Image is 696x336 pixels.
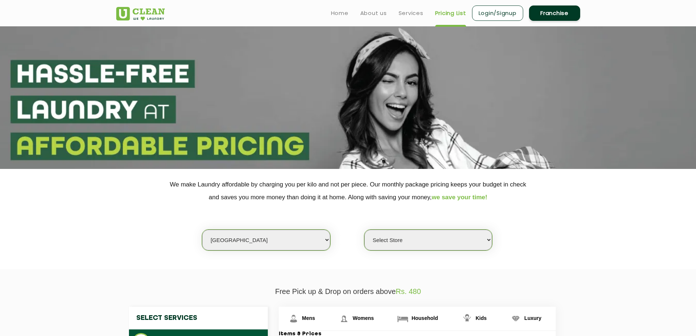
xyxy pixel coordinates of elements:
[435,9,466,18] a: Pricing List
[411,315,438,321] span: Household
[116,287,580,296] p: Free Pick up & Drop on orders above
[432,194,487,201] span: we save your time!
[116,7,165,20] img: UClean Laundry and Dry Cleaning
[529,5,580,21] a: Franchise
[476,315,487,321] span: Kids
[399,9,423,18] a: Services
[353,315,374,321] span: Womens
[360,9,387,18] a: About us
[524,315,541,321] span: Luxury
[338,312,350,325] img: Womens
[302,315,315,321] span: Mens
[509,312,522,325] img: Luxury
[129,307,268,329] h4: Select Services
[461,312,473,325] img: Kids
[472,5,523,21] a: Login/Signup
[116,178,580,204] p: We make Laundry affordable by charging you per kilo and not per piece. Our monthly package pricin...
[396,287,421,295] span: Rs. 480
[287,312,300,325] img: Mens
[331,9,349,18] a: Home
[396,312,409,325] img: Household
